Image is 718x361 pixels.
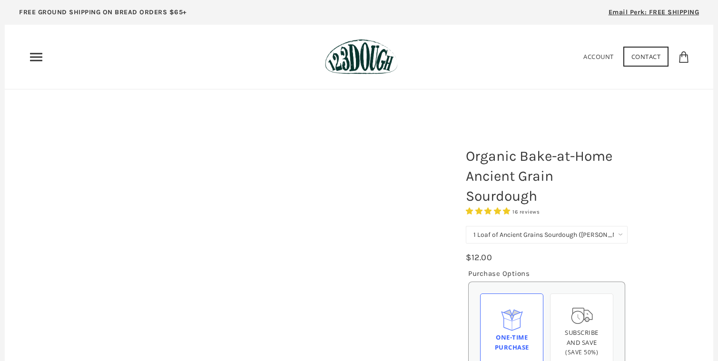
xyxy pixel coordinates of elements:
span: 16 reviews [512,209,540,215]
p: FREE GROUND SHIPPING ON BREAD ORDERS $65+ [19,7,187,18]
a: Email Perk: FREE SHIPPING [594,5,714,25]
span: (Save 50%) [565,348,598,356]
a: Contact [623,47,669,67]
span: Email Perk: FREE SHIPPING [609,8,699,16]
nav: Primary [29,49,44,65]
div: $12.00 [466,251,492,264]
span: Subscribe and save [565,328,599,347]
legend: Purchase Options [468,268,530,279]
img: 123Dough Bakery [325,39,398,75]
a: Account [583,52,614,61]
div: One-time Purchase [488,332,535,352]
h1: Organic Bake-at-Home Ancient Grain Sourdough [459,141,635,211]
a: FREE GROUND SHIPPING ON BREAD ORDERS $65+ [5,5,201,25]
span: 4.75 stars [466,207,512,215]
